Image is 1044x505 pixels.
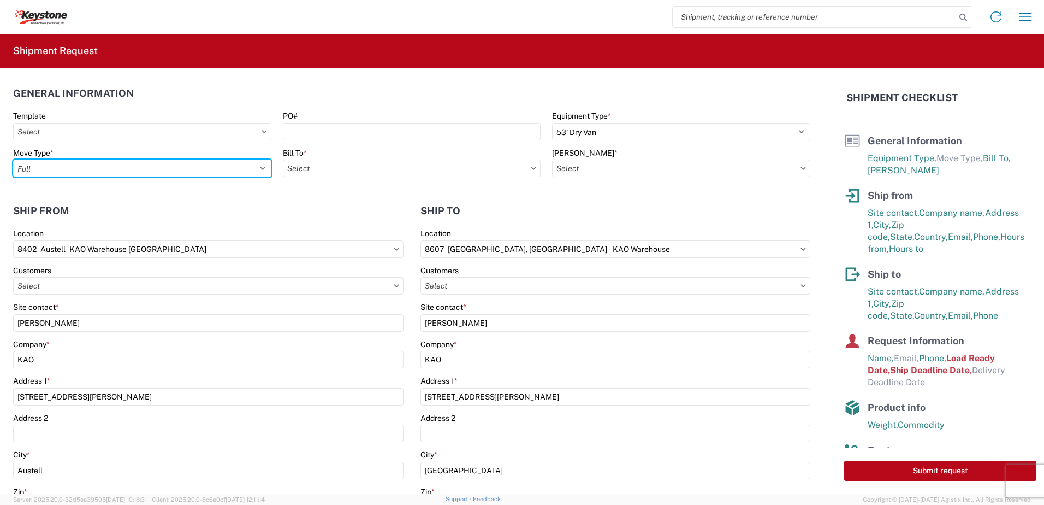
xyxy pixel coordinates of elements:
input: Select [13,240,404,258]
span: Server: 2025.20.0-32d5ea39505 [13,496,147,503]
label: Equipment Type [552,111,611,121]
label: Site contact [420,302,466,312]
label: [PERSON_NAME] [552,148,618,158]
label: Address 1 [13,376,50,386]
h2: General Information [13,88,134,99]
label: Move Type [13,148,54,158]
span: Commodity [898,420,945,430]
span: Name, [868,353,894,363]
label: Address 1 [420,376,458,386]
span: Phone [973,310,998,321]
h2: Shipment Request [13,44,98,57]
label: City [13,450,30,460]
label: Zip [13,487,27,497]
label: Site contact [13,302,59,312]
label: Location [420,228,451,238]
span: Site contact, [868,208,919,218]
span: Phone, [919,353,946,363]
span: Route [868,444,896,456]
input: Select [420,277,810,295]
input: Select [13,123,271,140]
span: Country, [914,232,948,242]
span: Ship to [868,268,901,280]
label: PO# [283,111,298,121]
span: Bill To, [983,153,1011,163]
input: Select [283,160,541,177]
span: Product info [868,402,926,413]
span: Ship Deadline Date, [890,365,972,375]
h2: Shipment Checklist [846,91,958,104]
span: Email, [948,310,973,321]
span: Site contact, [868,286,919,297]
h2: Ship from [13,205,69,216]
span: Email, [894,353,919,363]
span: Email, [948,232,973,242]
span: Move Type, [936,153,983,163]
button: Submit request [844,461,1036,481]
label: City [420,450,437,460]
span: Copyright © [DATE]-[DATE] Agistix Inc., All Rights Reserved [863,495,1031,504]
span: Request Information [868,335,964,347]
span: State, [890,310,914,321]
span: General Information [868,135,962,146]
span: Weight, [868,420,898,430]
input: Select [13,277,404,295]
span: State, [890,232,914,242]
input: Shipment, tracking or reference number [673,7,956,27]
span: Company name, [919,286,985,297]
span: Hours to [889,244,923,254]
label: Location [13,228,44,238]
label: Customers [420,266,459,275]
span: City, [873,220,891,230]
span: Company name, [919,208,985,218]
label: Template [13,111,46,121]
label: Customers [13,266,51,275]
input: Select [552,160,810,177]
label: Address 2 [13,413,48,423]
a: Support [446,496,473,502]
span: [DATE] 12:11:14 [226,496,265,503]
span: [DATE] 10:18:31 [106,496,147,503]
h2: Ship to [420,205,460,216]
a: Feedback [473,496,501,502]
label: Address 2 [420,413,455,423]
label: Company [420,339,457,349]
label: Company [13,339,50,349]
input: Select [420,240,810,258]
span: Ship from [868,190,913,201]
span: Equipment Type, [868,153,936,163]
span: Country, [914,310,948,321]
span: Client: 2025.20.0-8c6e0cf [152,496,265,503]
label: Zip [420,487,435,497]
span: [PERSON_NAME] [868,165,939,175]
span: City, [873,298,891,309]
label: Bill To [283,148,307,158]
span: Phone, [973,232,1000,242]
